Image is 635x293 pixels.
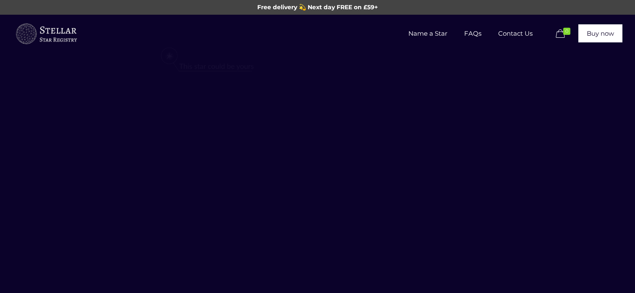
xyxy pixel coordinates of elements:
a: Contact Us [490,15,541,52]
a: FAQs [456,15,490,52]
a: Buy now [578,24,622,42]
span: Contact Us [490,21,541,46]
span: 0 [563,28,570,35]
span: FAQs [456,21,490,46]
span: Free delivery 💫 Next day FREE on £59+ [257,3,378,11]
a: Buy a Star [15,15,78,52]
a: 0 [554,29,574,39]
a: Name a Star [400,15,456,52]
img: buyastar-logo-transparent [15,21,78,47]
img: star-could-be-yours.png [150,43,265,77]
span: Name a Star [400,21,456,46]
